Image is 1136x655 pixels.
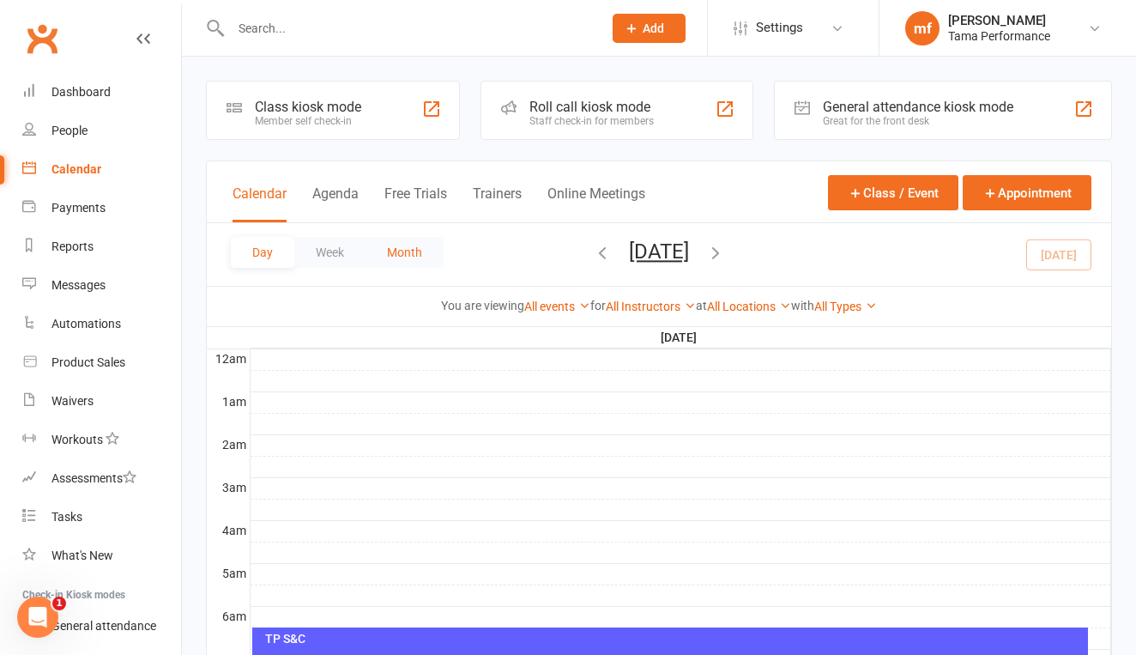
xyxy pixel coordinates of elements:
div: Staff check-in for members [529,115,654,127]
div: General attendance kiosk mode [823,99,1013,115]
div: Messages [51,278,106,292]
a: Calendar [22,150,181,189]
th: 1am [207,391,250,413]
strong: at [696,299,707,312]
button: Appointment [963,175,1091,210]
a: Payments [22,189,181,227]
a: General attendance kiosk mode [22,607,181,646]
div: General attendance [51,619,156,633]
th: [DATE] [250,327,1111,349]
a: Automations [22,305,181,343]
a: All Instructors [606,300,696,313]
th: 3am [207,477,250,499]
div: Calendar [51,162,101,176]
div: Great for the front desk [823,115,1013,127]
a: Tasks [22,498,181,537]
button: Add [613,14,686,43]
a: What's New [22,537,181,575]
div: Payments [51,201,106,215]
div: Class kiosk mode [255,99,361,115]
button: Free Trials [384,185,447,222]
span: Add [643,21,664,35]
div: Tasks [51,510,82,524]
button: Calendar [233,185,287,222]
strong: with [791,299,814,312]
div: Member self check-in [255,115,361,127]
button: Day [231,237,294,268]
input: Search... [226,16,590,40]
button: Class / Event [828,175,958,210]
a: Reports [22,227,181,266]
button: Month [366,237,444,268]
strong: You are viewing [441,299,524,312]
div: mf [905,11,940,45]
a: Workouts [22,421,181,459]
a: All Types [814,300,877,313]
a: Waivers [22,382,181,421]
button: Week [294,237,366,268]
a: Clubworx [21,17,63,60]
th: 4am [207,520,250,542]
a: All Locations [707,300,791,313]
div: Waivers [51,394,94,408]
button: Agenda [312,185,359,222]
a: Assessments [22,459,181,498]
th: 12am [207,349,250,370]
th: 6am [207,606,250,628]
div: TP S&C [264,633,1085,645]
button: Online Meetings [547,185,645,222]
span: Settings [756,9,803,47]
div: Roll call kiosk mode [529,99,654,115]
a: Dashboard [22,73,181,112]
a: Product Sales [22,343,181,382]
strong: for [590,299,606,312]
a: People [22,112,181,150]
th: 5am [207,563,250,585]
div: Tama Performance [948,28,1050,44]
a: Messages [22,266,181,305]
div: Dashboard [51,85,111,99]
div: People [51,124,88,137]
div: Automations [51,317,121,331]
a: All events [524,300,590,313]
iframe: Intercom live chat [17,597,58,638]
div: Reports [51,240,94,253]
button: [DATE] [629,240,689,264]
th: 2am [207,434,250,456]
div: Product Sales [51,355,125,369]
div: Workouts [51,433,103,446]
button: Trainers [473,185,522,222]
div: Assessments [51,471,136,485]
span: 1 [52,597,66,610]
div: [PERSON_NAME] [948,13,1050,28]
div: What's New [51,549,113,562]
